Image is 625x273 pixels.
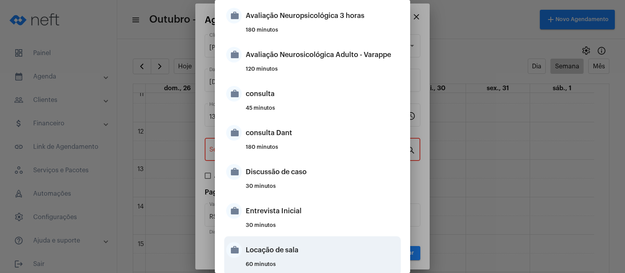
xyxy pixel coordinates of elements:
[246,66,399,78] div: 120 minutos
[246,223,399,234] div: 30 minutos
[226,242,242,258] mat-icon: work
[226,47,242,62] mat-icon: work
[246,27,399,39] div: 180 minutos
[246,4,399,27] div: Avaliação Neuropsicológica 3 horas
[246,184,399,195] div: 30 minutos
[246,43,399,66] div: Avaliação Neurosicológica Adulto - Varappe
[226,203,242,219] mat-icon: work
[246,238,399,262] div: Locação de sala
[246,160,399,184] div: Discussão de caso
[246,121,399,145] div: consulta Dant
[226,8,242,23] mat-icon: work
[226,164,242,180] mat-icon: work
[226,86,242,102] mat-icon: work
[246,145,399,156] div: 180 minutos
[246,199,399,223] div: Entrevista Inicial
[226,125,242,141] mat-icon: work
[246,82,399,105] div: consulta
[246,105,399,117] div: 45 minutos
